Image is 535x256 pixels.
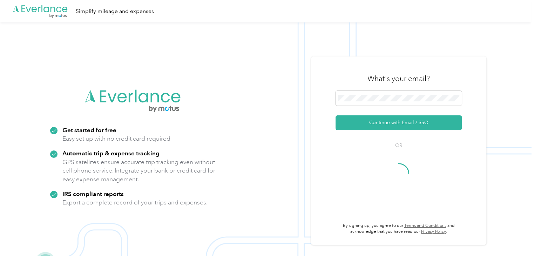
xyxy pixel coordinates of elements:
span: OR [386,142,411,149]
p: Easy set up with no credit card required [62,134,170,143]
p: By signing up, you agree to our and acknowledge that you have read our . [336,223,462,235]
strong: Get started for free [62,126,116,134]
button: Continue with Email / SSO [336,115,462,130]
p: Export a complete record of your trips and expenses. [62,198,208,207]
div: Simplify mileage and expenses [76,7,154,16]
h3: What's your email? [367,74,430,83]
a: Terms and Conditions [404,223,446,228]
strong: IRS compliant reports [62,190,124,197]
p: GPS satellites ensure accurate trip tracking even without cell phone service. Integrate your bank... [62,158,216,184]
a: Privacy Policy [421,229,446,234]
strong: Automatic trip & expense tracking [62,149,160,157]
